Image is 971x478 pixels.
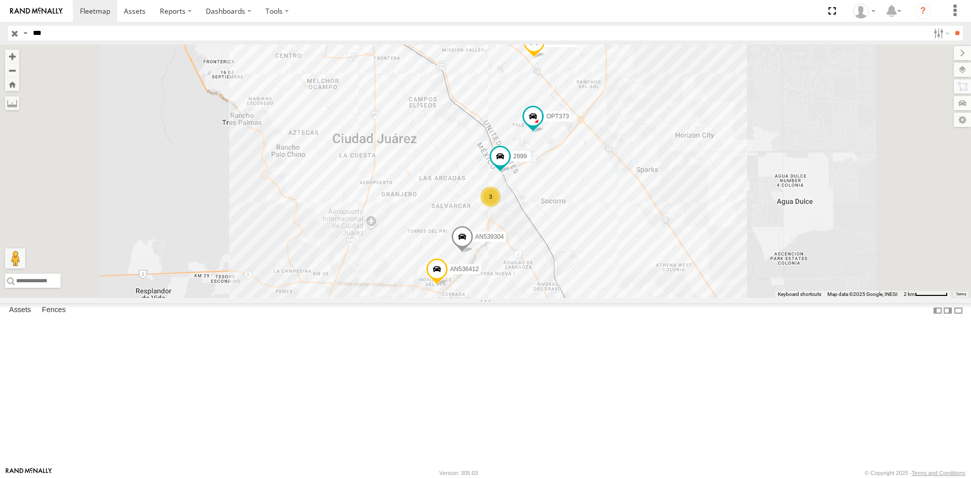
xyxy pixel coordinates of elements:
[475,233,504,240] span: AN539304
[480,187,501,207] div: 3
[943,303,953,318] label: Dock Summary Table to the Right
[546,113,569,120] span: OPT373
[439,470,478,476] div: Version: 305.03
[450,265,479,272] span: AN536412
[6,468,52,478] a: Visit our Website
[10,8,63,15] img: rand-logo.svg
[850,4,879,19] div: DAVID ARRIETA
[5,248,25,269] button: Drag Pegman onto the map to open Street View
[954,113,971,127] label: Map Settings
[37,303,71,318] label: Fences
[5,63,19,77] button: Zoom out
[933,303,943,318] label: Dock Summary Table to the Left
[547,38,576,46] span: AN534412
[904,291,915,297] span: 2 km
[912,470,965,476] a: Terms and Conditions
[778,291,821,298] button: Keyboard shortcuts
[953,303,963,318] label: Hide Summary Table
[901,291,951,298] button: Map Scale: 2 km per 61 pixels
[930,26,951,40] label: Search Filter Options
[5,77,19,91] button: Zoom Home
[4,303,36,318] label: Assets
[513,153,527,160] span: 2899
[21,26,29,40] label: Search Query
[915,3,931,19] i: ?
[956,292,966,296] a: Terms
[865,470,965,476] div: © Copyright 2025 -
[5,50,19,63] button: Zoom in
[827,291,898,297] span: Map data ©2025 Google, INEGI
[5,96,19,110] label: Measure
